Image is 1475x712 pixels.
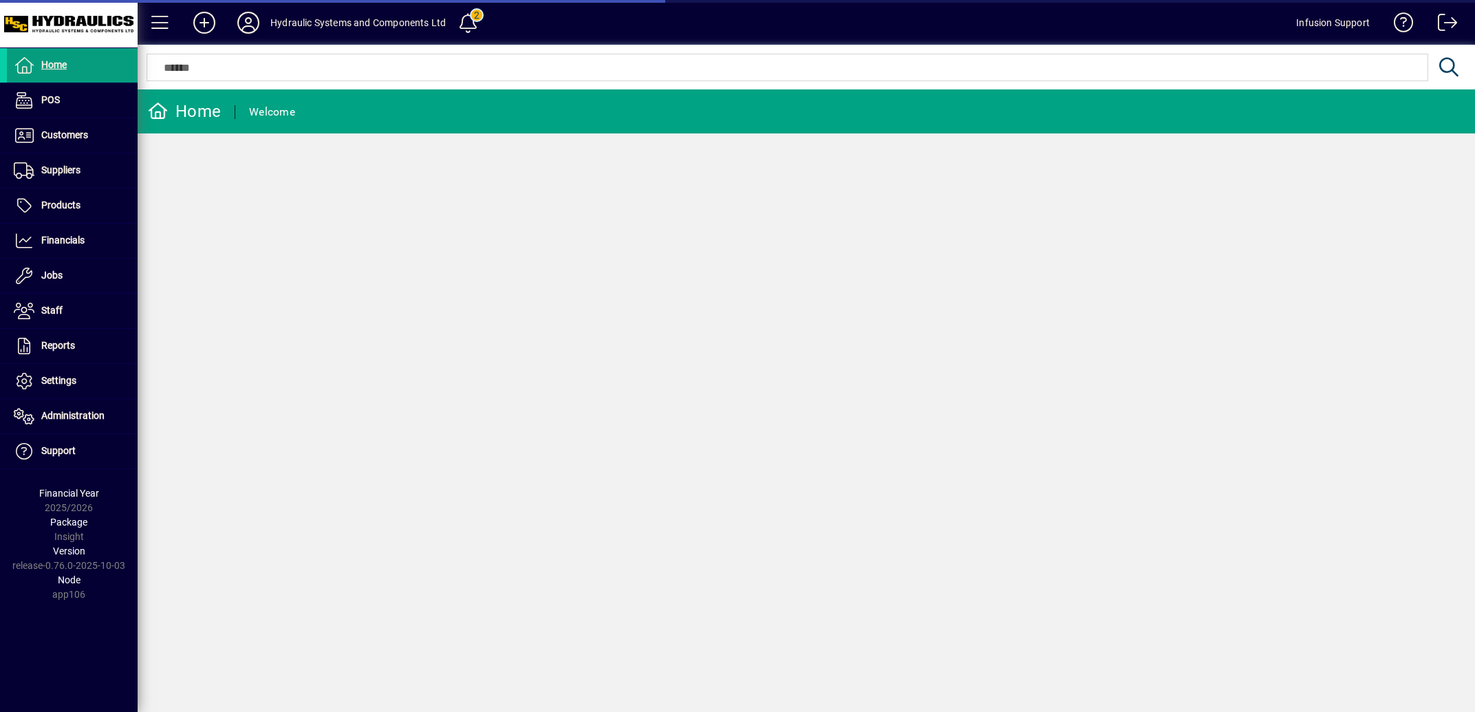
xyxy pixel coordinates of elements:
[7,434,138,468] a: Support
[1296,12,1370,34] div: Infusion Support
[7,329,138,363] a: Reports
[41,305,63,316] span: Staff
[270,12,446,34] div: Hydraulic Systems and Components Ltd
[41,59,67,70] span: Home
[7,118,138,153] a: Customers
[7,224,138,258] a: Financials
[182,10,226,35] button: Add
[41,94,60,105] span: POS
[7,188,138,223] a: Products
[41,199,80,211] span: Products
[226,10,270,35] button: Profile
[50,517,87,528] span: Package
[7,294,138,328] a: Staff
[1384,3,1414,47] a: Knowledge Base
[41,164,80,175] span: Suppliers
[148,100,221,122] div: Home
[53,546,85,557] span: Version
[41,129,88,140] span: Customers
[1428,3,1458,47] a: Logout
[7,364,138,398] a: Settings
[41,375,76,386] span: Settings
[41,445,76,456] span: Support
[249,101,295,123] div: Welcome
[58,574,80,585] span: Node
[41,410,105,421] span: Administration
[7,153,138,188] a: Suppliers
[7,399,138,433] a: Administration
[7,259,138,293] a: Jobs
[41,270,63,281] span: Jobs
[41,235,85,246] span: Financials
[41,340,75,351] span: Reports
[7,83,138,118] a: POS
[39,488,99,499] span: Financial Year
